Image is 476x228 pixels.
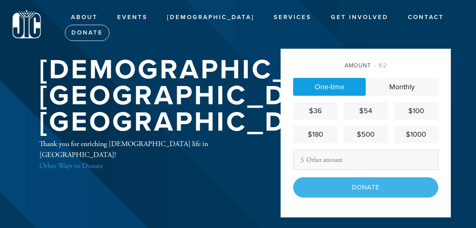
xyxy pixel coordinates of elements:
[293,78,366,96] a: One-time
[402,10,450,25] a: Contact
[268,10,317,25] a: Services
[39,161,103,170] a: Other Ways to Donate
[65,10,104,25] a: About
[394,102,438,120] a: $100
[397,105,435,116] div: $100
[39,57,378,136] h1: [DEMOGRAPHIC_DATA][GEOGRAPHIC_DATA] [GEOGRAPHIC_DATA]
[325,10,395,25] a: Get Involved
[366,78,438,96] a: Monthly
[379,62,381,69] span: 1
[374,62,387,69] span: /2
[293,102,337,120] a: $36
[296,105,334,116] div: $36
[293,126,337,143] a: $180
[343,102,388,120] a: $54
[347,105,384,116] div: $54
[161,10,260,25] a: [DEMOGRAPHIC_DATA]
[394,126,438,143] a: $1000
[347,129,384,140] div: $500
[65,25,109,41] a: Donate
[293,150,438,170] input: Other amount
[296,129,334,140] div: $180
[12,10,41,39] img: logo%20jic3_1%20copy.png
[39,138,254,171] div: Thank you for enriching [DEMOGRAPHIC_DATA] life in [GEOGRAPHIC_DATA]!
[343,126,388,143] a: $500
[397,129,435,140] div: $1000
[111,10,154,25] a: Events
[293,61,438,70] div: Amount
